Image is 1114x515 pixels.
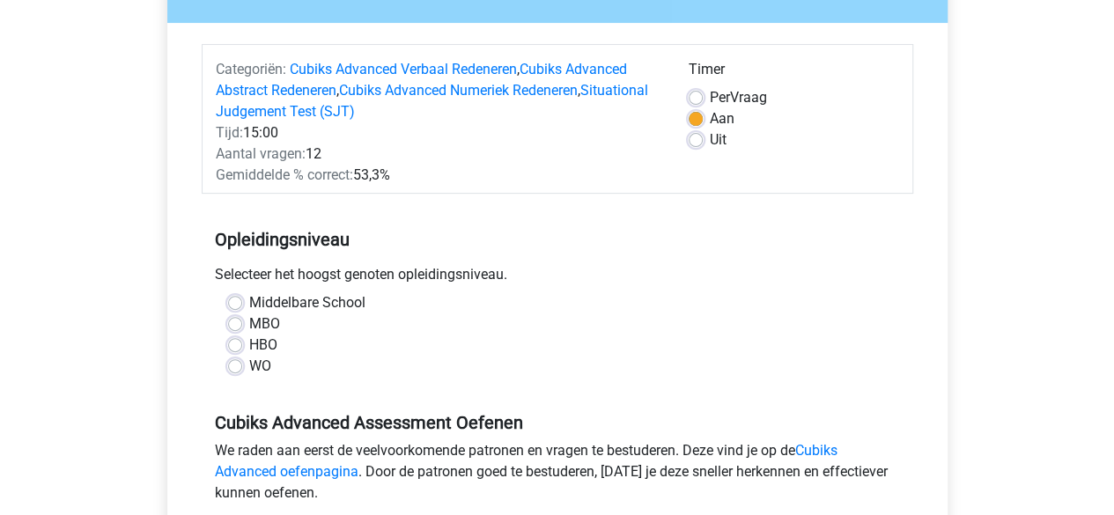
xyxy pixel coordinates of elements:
[202,440,913,511] div: We raden aan eerst de veelvoorkomende patronen en vragen te bestuderen. Deze vind je op de . Door...
[202,264,913,292] div: Selecteer het hoogst genoten opleidingsniveau.
[710,87,767,108] label: Vraag
[216,124,243,141] span: Tijd:
[203,143,675,165] div: 12
[710,129,727,151] label: Uit
[216,145,306,162] span: Aantal vragen:
[216,166,353,183] span: Gemiddelde % correct:
[290,61,517,77] a: Cubiks Advanced Verbaal Redeneren
[216,61,286,77] span: Categoriën:
[203,165,675,186] div: 53,3%
[710,108,734,129] label: Aan
[203,59,675,122] div: , , ,
[203,122,675,143] div: 15:00
[249,356,271,377] label: WO
[249,313,280,335] label: MBO
[215,412,900,433] h5: Cubiks Advanced Assessment Oefenen
[215,222,900,257] h5: Opleidingsniveau
[339,82,578,99] a: Cubiks Advanced Numeriek Redeneren
[710,89,730,106] span: Per
[249,335,277,356] label: HBO
[249,292,365,313] label: Middelbare School
[689,59,899,87] div: Timer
